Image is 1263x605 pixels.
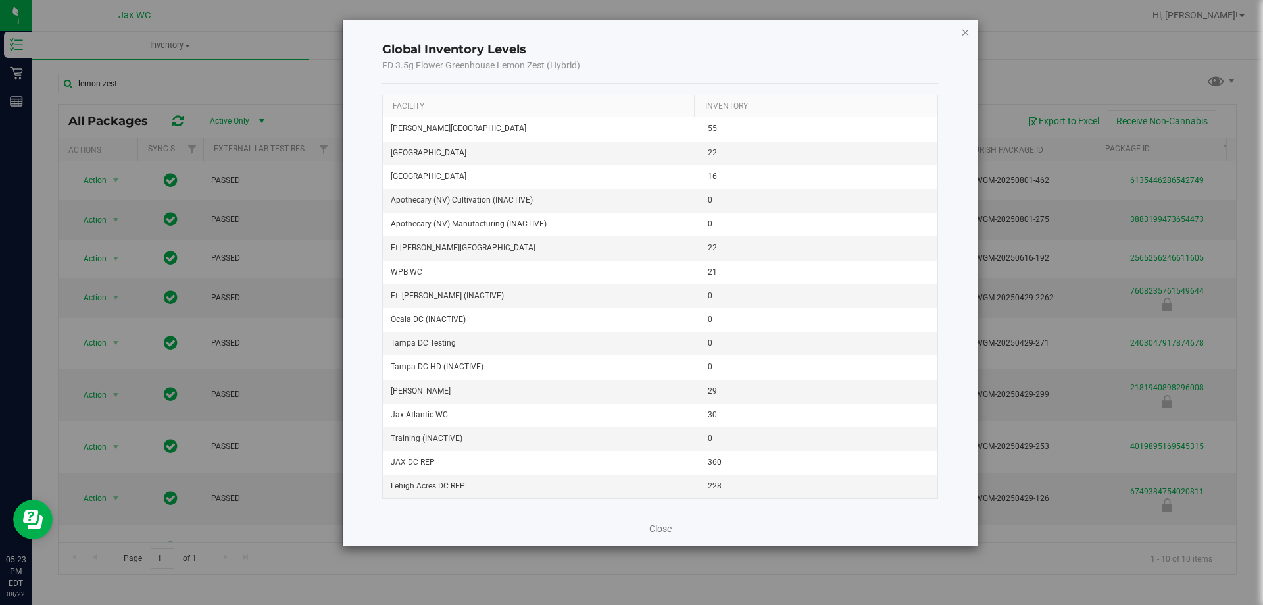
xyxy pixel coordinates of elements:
span: 22 [708,147,717,159]
span: 16 [708,171,717,183]
span: Ocala DC (INACTIVE) [391,313,466,326]
a: Inventory [705,101,748,111]
span: Jax Atlantic WC [391,409,448,421]
iframe: Resource center [13,500,53,539]
span: Training (INACTIVE) [391,433,462,445]
span: Tampa DC Testing [391,337,456,350]
span: 0 [708,337,712,350]
span: 0 [708,361,712,373]
span: 0 [708,290,712,302]
span: WPB WC [391,266,422,278]
span: [PERSON_NAME][GEOGRAPHIC_DATA] [391,122,526,135]
span: Lehigh Acres DC REP [391,480,465,492]
span: 0 [708,194,712,207]
span: 21 [708,266,717,278]
span: 360 [708,456,722,469]
span: [PERSON_NAME] [391,385,451,398]
span: [GEOGRAPHIC_DATA] [391,147,466,159]
span: FD 3.5g Flower Greenhouse Lemon Zest (Hybrid) [382,60,580,70]
span: 0 [708,313,712,326]
span: 0 [708,433,712,445]
span: 29 [708,385,717,398]
span: [GEOGRAPHIC_DATA] [391,171,466,183]
span: Ft [PERSON_NAME][GEOGRAPHIC_DATA] [391,242,535,254]
span: Apothecary (NV) Cultivation (INACTIVE) [391,194,533,207]
span: JAX DC REP [391,456,435,469]
span: 22 [708,242,717,254]
span: 228 [708,480,722,492]
a: Facility [393,101,424,111]
h4: Global Inventory Levels [382,41,939,59]
span: 0 [708,218,712,230]
span: Tampa DC HD (INACTIVE) [391,361,483,373]
span: 55 [708,122,717,135]
span: 30 [708,409,717,421]
span: Apothecary (NV) Manufacturing (INACTIVE) [391,218,547,230]
a: Close [649,522,672,535]
span: Ft. [PERSON_NAME] (INACTIVE) [391,290,504,302]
